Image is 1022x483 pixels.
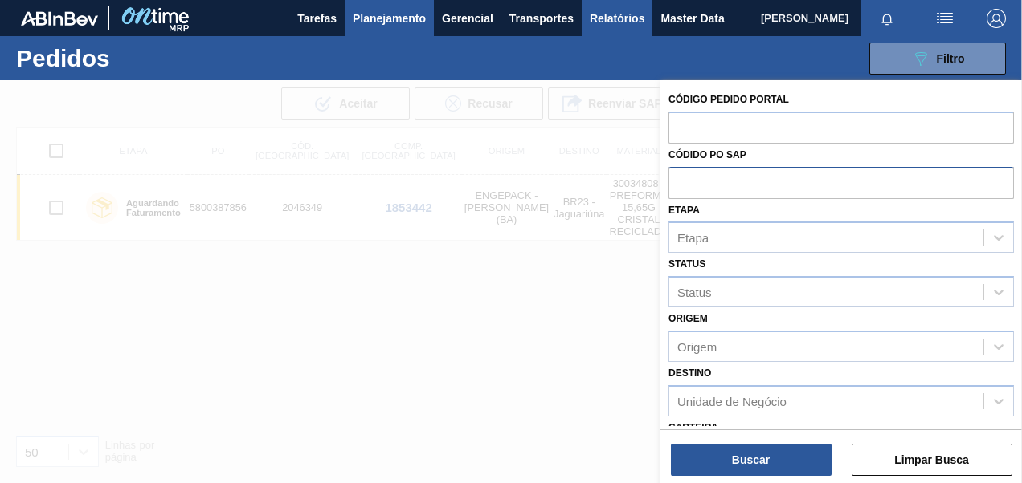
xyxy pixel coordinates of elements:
div: Origem [677,339,717,353]
label: Origem [668,313,708,324]
label: Código Pedido Portal [668,94,789,105]
button: Filtro [869,43,1006,75]
button: Notificações [861,7,913,30]
span: Filtro [937,52,965,65]
label: Status [668,258,705,270]
div: Etapa [677,231,709,245]
span: Gerencial [442,9,493,28]
span: Transportes [509,9,574,28]
label: Carteira [668,422,718,433]
img: TNhmsLtSVTkK8tSr43FrP2fwEKptu5GPRR3wAAAABJRU5ErkJggg== [21,11,98,26]
img: Logout [987,9,1006,28]
div: Unidade de Negócio [677,394,787,408]
span: Relatórios [590,9,644,28]
img: userActions [935,9,955,28]
label: Etapa [668,205,700,216]
label: Destino [668,367,711,379]
span: Planejamento [353,9,426,28]
label: Códido PO SAP [668,149,746,160]
div: Status [677,286,712,299]
h1: Pedidos [16,49,238,67]
span: Master Data [660,9,724,28]
span: Tarefas [297,9,337,28]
